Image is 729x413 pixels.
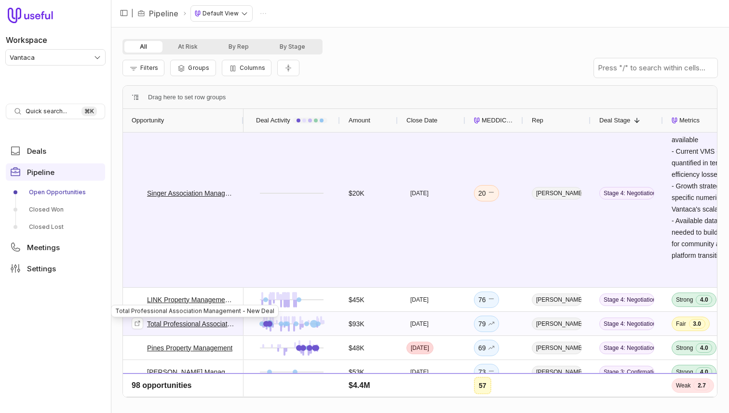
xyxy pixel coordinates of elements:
[349,390,364,402] div: $62K
[679,115,700,126] span: Metrics
[6,142,105,160] a: Deals
[147,342,232,354] a: Pines Property Management
[27,244,60,251] span: Meetings
[222,60,271,76] button: Columns
[488,187,495,199] span: No change
[264,41,321,53] button: By Stage
[478,187,495,199] div: 20
[131,8,134,19] span: |
[256,6,270,21] button: Actions
[6,202,105,217] a: Closed Won
[482,115,514,126] span: MEDDICC Score
[349,342,364,354] div: $48K
[411,344,429,352] time: [DATE]
[117,6,131,20] button: Collapse sidebar
[594,58,717,78] input: Press "/" to search within cells...
[599,293,654,306] span: Stage 4: Negotiation
[406,115,437,126] span: Close Date
[6,34,47,46] label: Workspace
[6,185,105,200] a: Open Opportunities
[81,107,97,116] kbd: ⌘ K
[148,92,226,103] span: Drag here to set row groups
[6,260,105,277] a: Settings
[488,366,495,378] span: No change
[349,115,370,126] span: Amount
[147,390,235,402] a: Ascent Community Partners - New Deal
[478,366,495,378] div: 73
[277,60,299,77] button: Collapse all rows
[478,294,495,306] div: 76
[474,109,514,132] div: MEDDICC Score
[124,41,162,53] button: All
[488,390,495,402] span: No change
[532,187,582,200] span: [PERSON_NAME]
[6,185,105,235] div: Pipeline submenu
[599,390,654,402] span: Stage 3: Confirmation
[27,169,54,176] span: Pipeline
[26,107,67,115] span: Quick search...
[349,187,364,199] div: $20K
[696,343,712,353] span: 4.0
[599,187,654,200] span: Stage 4: Negotiation
[532,390,582,402] span: [PERSON_NAME]
[693,391,710,401] span: 2.0
[27,147,46,155] span: Deals
[6,163,105,181] a: Pipeline
[256,115,290,126] span: Deal Activity
[676,368,693,376] span: Strong
[162,41,213,53] button: At Risk
[6,239,105,256] a: Meetings
[696,367,712,377] span: 4.0
[599,318,654,330] span: Stage 4: Negotiation
[696,295,712,305] span: 4.0
[532,293,582,306] span: [PERSON_NAME]
[478,390,495,402] div: 57
[349,366,364,378] div: $53K
[676,296,693,304] span: Strong
[689,319,705,329] span: 3.0
[213,41,264,53] button: By Rep
[599,115,630,126] span: Deal Stage
[170,60,216,76] button: Group Pipeline
[147,318,235,330] a: Total Professional Association Management - New Deal
[147,366,235,378] a: [PERSON_NAME] Management - New Deal
[410,392,429,400] time: [DATE]
[532,115,543,126] span: Rep
[148,92,226,103] div: Row Groups
[27,265,56,272] span: Settings
[410,368,429,376] time: [DATE]
[676,392,690,400] span: Weak
[111,305,279,318] div: Total Professional Association Management - New Deal
[599,342,654,354] span: Stage 4: Negotiation
[132,115,164,126] span: Opportunity
[140,64,158,71] span: Filters
[147,187,235,199] a: Singer Association Management - New Deal
[147,294,235,306] a: LINK Property Management - New Deal
[676,320,686,328] span: Fair
[410,320,429,328] time: [DATE]
[478,342,495,354] div: 69
[349,294,364,306] div: $45K
[478,318,495,330] div: 79
[149,8,178,19] a: Pipeline
[532,318,582,330] span: [PERSON_NAME]
[240,64,265,71] span: Columns
[676,344,693,352] span: Strong
[6,219,105,235] a: Closed Lost
[188,64,209,71] span: Groups
[410,296,429,304] time: [DATE]
[599,366,654,378] span: Stage 3: Confirmation
[122,60,164,76] button: Filter Pipeline
[349,318,364,330] div: $93K
[410,189,429,197] time: [DATE]
[532,342,582,354] span: [PERSON_NAME]
[488,294,495,306] span: No change
[532,366,582,378] span: [PERSON_NAME]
